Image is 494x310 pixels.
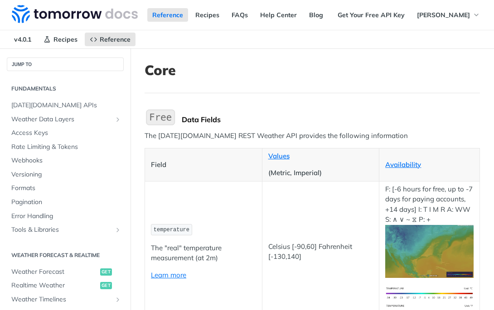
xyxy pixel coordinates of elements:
[100,35,131,43] span: Reference
[385,160,421,169] a: Availability
[7,223,124,237] a: Tools & LibrariesShow subpages for Tools & Libraries
[7,99,124,112] a: [DATE][DOMAIN_NAME] APIs
[53,35,77,43] span: Recipes
[385,184,474,278] p: F: [-6 hours for free, up to -7 days for paying accounts, +14 days] I: T I M R A: WW S: ∧ ∨ ~ ⧖ P: +
[85,33,136,46] a: Reference
[11,156,121,165] span: Webhooks
[7,196,124,209] a: Pagination
[330,8,373,22] a: API Status
[7,85,124,93] h2: Fundamentals
[11,101,121,110] span: [DATE][DOMAIN_NAME] APIs
[147,8,188,22] a: Reference
[151,224,192,235] code: temperature
[100,282,112,289] span: get
[151,243,256,263] p: The "real" temperature measurement (at 2m)
[412,8,485,22] button: [PERSON_NAME]
[7,210,124,223] a: Error Handling
[417,11,470,19] span: [PERSON_NAME]
[227,8,253,22] a: FAQs
[7,154,124,167] a: Webhooks
[11,225,112,234] span: Tools & Libraries
[182,115,480,124] div: Data Fields
[9,33,36,46] span: v4.0.1
[11,115,112,124] span: Weather Data Layers
[7,168,124,181] a: Versioning
[145,131,480,141] p: The [DATE][DOMAIN_NAME] REST Weather API provides the following information
[11,281,98,290] span: Realtime Weather
[11,170,121,179] span: Versioning
[151,271,186,279] a: Learn more
[11,267,98,277] span: Weather Forecast
[7,251,124,259] h2: Weather Forecast & realtime
[12,5,138,23] img: Tomorrow.io Weather API Docs
[11,129,121,138] span: Access Keys
[7,126,124,140] a: Access Keys
[7,265,124,279] a: Weather Forecastget
[7,181,124,195] a: Formats
[385,246,474,255] span: Expand image
[268,152,290,160] a: Values
[39,33,82,46] a: Recipes
[114,116,121,123] button: Show subpages for Weather Data Layers
[7,113,124,126] a: Weather Data LayersShow subpages for Weather Data Layers
[255,8,302,22] a: Help Center
[7,279,124,292] a: Realtime Weatherget
[304,8,328,22] a: Blog
[11,143,121,152] span: Rate Limiting & Tokens
[145,62,480,78] h1: Core
[11,295,112,304] span: Weather Timelines
[190,8,224,22] a: Recipes
[114,296,121,303] button: Show subpages for Weather Timelines
[385,288,474,297] span: Expand image
[268,242,373,262] p: Celsius [-90,60] Fahrenheit [-130,140]
[114,226,121,234] button: Show subpages for Tools & Libraries
[100,268,112,276] span: get
[151,160,256,170] p: Field
[11,198,121,207] span: Pagination
[11,212,121,221] span: Error Handling
[268,168,373,178] p: (Metric, Imperial)
[333,8,410,22] a: Get Your Free API Key
[7,140,124,154] a: Rate Limiting & Tokens
[7,293,124,306] a: Weather TimelinesShow subpages for Weather Timelines
[11,184,121,193] span: Formats
[7,57,124,71] button: JUMP TO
